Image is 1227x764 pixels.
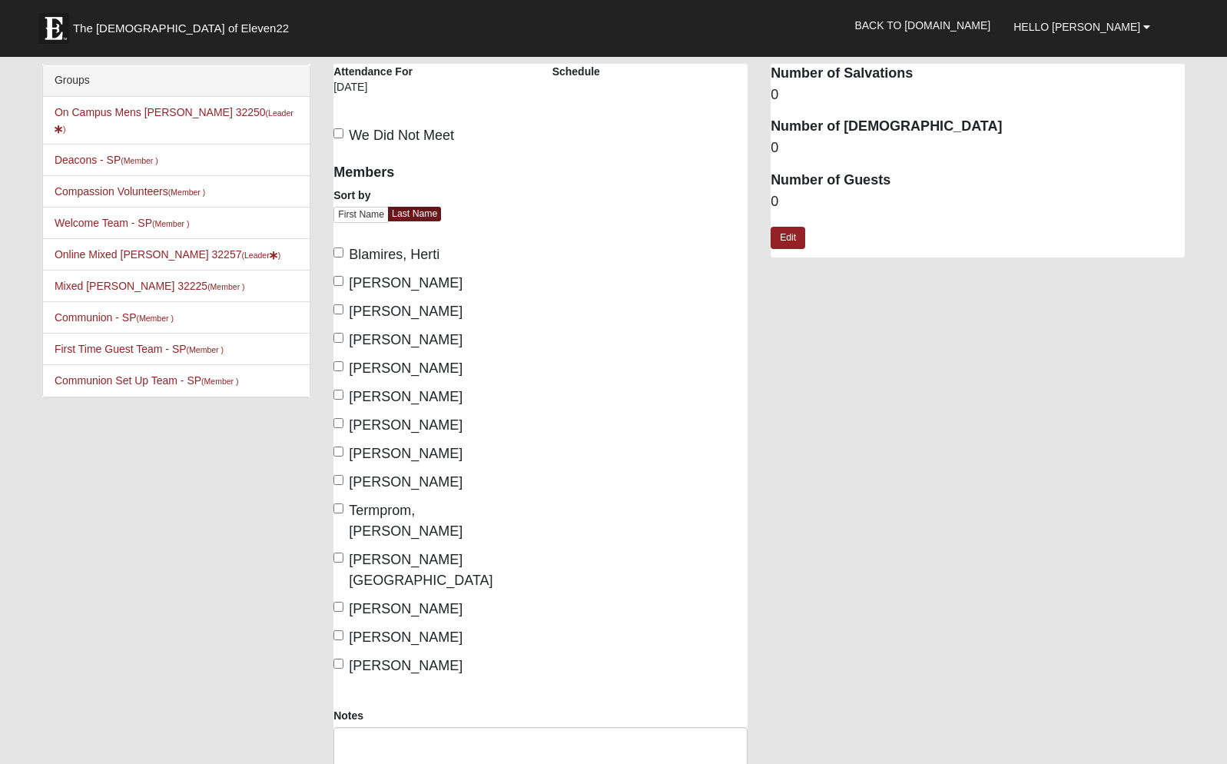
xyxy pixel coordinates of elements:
[771,171,1185,191] dt: Number of Guests
[31,5,338,44] a: The [DEMOGRAPHIC_DATA] of Eleven22
[333,304,343,314] input: [PERSON_NAME]
[843,6,1002,45] a: Back to [DOMAIN_NAME]
[333,630,343,640] input: [PERSON_NAME]
[333,475,343,485] input: [PERSON_NAME]
[333,207,389,223] a: First Name
[349,629,463,645] span: [PERSON_NAME]
[333,247,343,257] input: Blamires, Herti
[349,601,463,616] span: [PERSON_NAME]
[55,154,158,166] a: Deacons - SP(Member )
[201,377,238,386] small: (Member )
[333,708,363,723] label: Notes
[349,128,454,143] span: We Did Not Meet
[121,156,158,165] small: (Member )
[771,64,1185,84] dt: Number of Salvations
[771,227,805,249] a: Edit
[55,106,293,135] a: On Campus Mens [PERSON_NAME] 32250(Leader)
[73,21,289,36] span: The [DEMOGRAPHIC_DATA] of Eleven22
[552,64,600,79] label: Schedule
[333,64,413,79] label: Attendance For
[333,602,343,612] input: [PERSON_NAME]
[333,276,343,286] input: [PERSON_NAME]
[241,251,280,260] small: (Leader )
[349,417,463,433] span: [PERSON_NAME]
[55,248,280,261] a: Online Mixed [PERSON_NAME] 32257(Leader)
[55,374,239,387] a: Communion Set Up Team - SP(Member )
[333,390,343,400] input: [PERSON_NAME]
[137,314,174,323] small: (Member )
[333,188,370,203] label: Sort by
[333,447,343,457] input: [PERSON_NAME]
[388,207,441,221] a: Last Name
[333,79,420,105] div: [DATE]
[349,552,492,588] span: [PERSON_NAME][GEOGRAPHIC_DATA]
[55,280,245,292] a: Mixed [PERSON_NAME] 32225(Member )
[168,188,205,197] small: (Member )
[349,247,439,262] span: Blamires, Herti
[1002,8,1162,46] a: Hello [PERSON_NAME]
[349,332,463,347] span: [PERSON_NAME]
[55,311,174,324] a: Communion - SP(Member )
[333,333,343,343] input: [PERSON_NAME]
[771,85,1185,105] dd: 0
[333,418,343,428] input: [PERSON_NAME]
[349,474,463,490] span: [PERSON_NAME]
[349,360,463,376] span: [PERSON_NAME]
[349,446,463,461] span: [PERSON_NAME]
[349,503,463,539] span: Termprom, [PERSON_NAME]
[55,108,293,134] small: (Leader )
[349,389,463,404] span: [PERSON_NAME]
[771,192,1185,212] dd: 0
[333,128,343,138] input: We Did Not Meet
[187,345,224,354] small: (Member )
[333,361,343,371] input: [PERSON_NAME]
[333,503,343,513] input: Termprom, [PERSON_NAME]
[38,13,69,44] img: Eleven22 logo
[349,275,463,291] span: [PERSON_NAME]
[771,138,1185,158] dd: 0
[771,117,1185,137] dt: Number of [DEMOGRAPHIC_DATA]
[349,304,463,319] span: [PERSON_NAME]
[55,217,190,229] a: Welcome Team - SP(Member )
[43,65,310,97] div: Groups
[333,659,343,669] input: [PERSON_NAME]
[1013,21,1140,33] span: Hello [PERSON_NAME]
[55,185,205,198] a: Compassion Volunteers(Member )
[349,658,463,673] span: [PERSON_NAME]
[333,553,343,563] input: [PERSON_NAME][GEOGRAPHIC_DATA]
[207,282,244,291] small: (Member )
[55,343,224,355] a: First Time Guest Team - SP(Member )
[333,164,529,181] h4: Members
[152,219,189,228] small: (Member )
